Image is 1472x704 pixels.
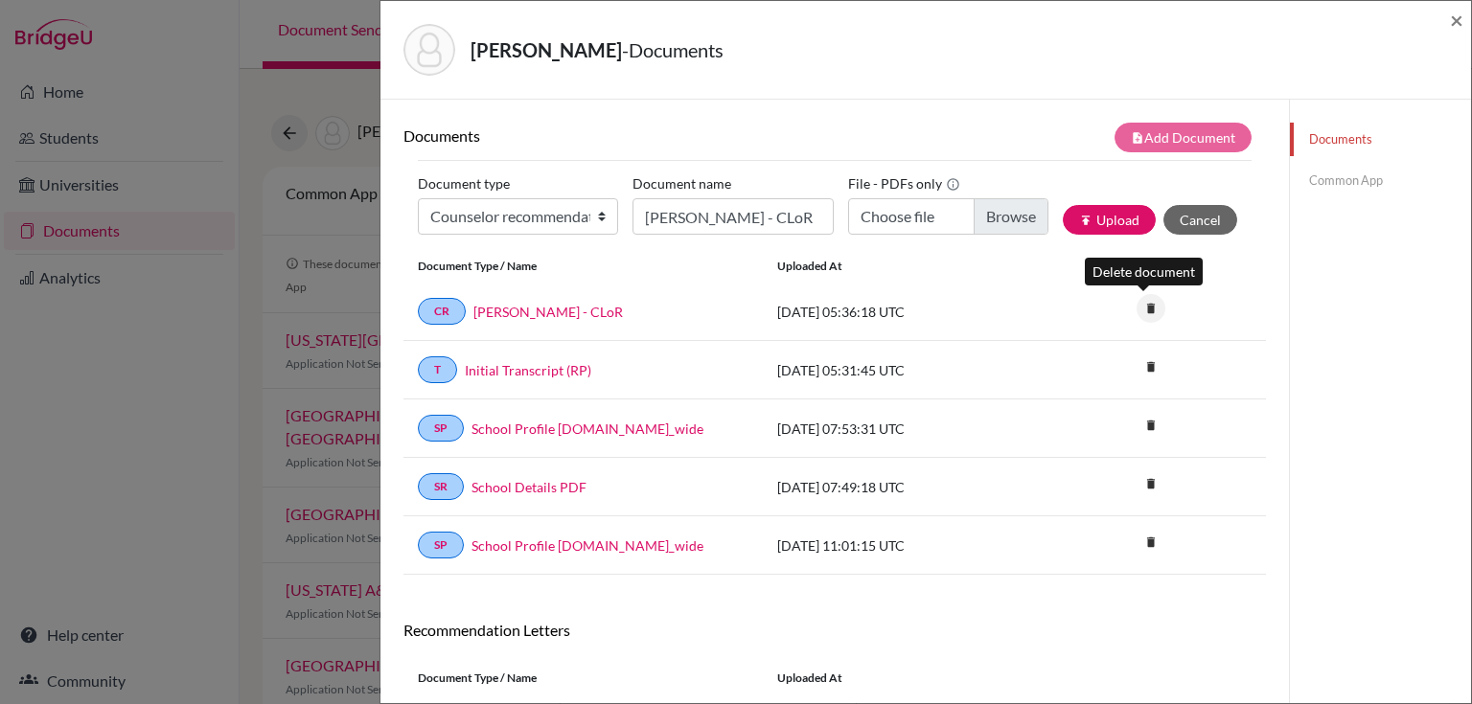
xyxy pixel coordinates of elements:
[622,38,724,61] span: - Documents
[1137,469,1165,498] i: delete
[1450,6,1463,34] span: ×
[1079,214,1092,227] i: publish
[418,169,510,198] label: Document type
[471,38,622,61] strong: [PERSON_NAME]
[418,298,466,325] a: CR
[763,360,1050,380] div: [DATE] 05:31:45 UTC
[403,126,835,145] h6: Documents
[1450,9,1463,32] button: Close
[763,419,1050,439] div: [DATE] 07:53:31 UTC
[403,621,1266,639] h6: Recommendation Letters
[1137,297,1165,323] a: delete
[1115,123,1252,152] button: note_addAdd Document
[763,258,1050,275] div: Uploaded at
[471,419,703,439] a: School Profile [DOMAIN_NAME]_wide
[465,360,591,380] a: Initial Transcript (RP)
[763,302,1050,322] div: [DATE] 05:36:18 UTC
[418,473,464,500] a: SR
[1063,205,1156,235] button: publishUpload
[1137,352,1165,381] i: delete
[1131,131,1144,145] i: note_add
[418,415,464,442] a: SP
[763,670,1050,687] div: Uploaded at
[1137,472,1165,498] a: delete
[418,532,464,558] a: SP
[763,535,1050,556] div: [DATE] 11:01:15 UTC
[473,302,623,322] a: [PERSON_NAME] - CLoR
[1137,528,1165,556] i: delete
[1137,414,1165,440] a: delete
[763,477,1050,497] div: [DATE] 07:49:18 UTC
[1290,123,1471,156] a: Documents
[1137,355,1165,381] a: delete
[403,258,763,275] div: Document Type / Name
[1290,164,1471,197] a: Common App
[632,169,731,198] label: Document name
[1137,531,1165,556] a: delete
[403,670,763,687] div: Document Type / Name
[1137,294,1165,323] i: delete
[1163,205,1237,235] button: Cancel
[1137,411,1165,440] i: delete
[471,477,586,497] a: School Details PDF
[471,535,703,556] a: School Profile [DOMAIN_NAME]_wide
[1085,258,1203,285] div: Delete document
[848,169,960,198] label: File - PDFs only
[418,356,457,383] a: T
